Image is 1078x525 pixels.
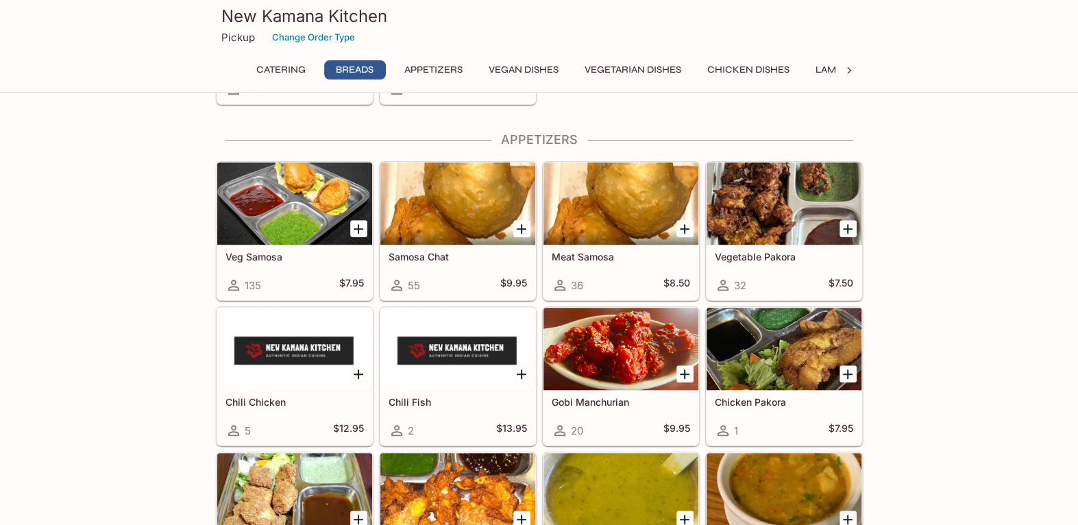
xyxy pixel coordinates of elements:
[676,220,694,237] button: Add Meat Samosa
[715,251,853,262] h5: Vegetable Pakora
[543,162,699,300] a: Meat Samosa36$8.50
[380,308,535,390] div: Chili Fish
[350,365,367,382] button: Add Chili Chicken
[663,277,690,293] h5: $8.50
[571,279,583,292] span: 36
[700,60,797,80] button: Chicken Dishes
[481,60,566,80] button: Vegan Dishes
[389,396,527,408] h5: Chili Fish
[734,279,746,292] span: 32
[829,277,853,293] h5: $7.50
[543,162,698,245] div: Meat Samosa
[500,277,527,293] h5: $9.95
[513,220,530,237] button: Add Samosa Chat
[217,162,373,300] a: Veg Samosa135$7.95
[829,422,853,439] h5: $7.95
[408,279,420,292] span: 55
[543,308,698,390] div: Gobi Manchurian
[389,251,527,262] h5: Samosa Chat
[577,60,689,80] button: Vegetarian Dishes
[706,162,862,300] a: Vegetable Pakora32$7.50
[380,307,536,445] a: Chili Fish2$13.95
[571,424,583,437] span: 20
[706,307,862,445] a: Chicken Pakora1$7.95
[217,308,372,390] div: Chili Chicken
[676,365,694,382] button: Add Gobi Manchurian
[513,365,530,382] button: Add Chili Fish
[380,162,536,300] a: Samosa Chat55$9.95
[707,308,861,390] div: Chicken Pakora
[266,27,361,48] button: Change Order Type
[245,424,251,437] span: 5
[333,422,364,439] h5: $12.95
[707,162,861,245] div: Vegetable Pakora
[543,307,699,445] a: Gobi Manchurian20$9.95
[225,251,364,262] h5: Veg Samosa
[552,251,690,262] h5: Meat Samosa
[715,396,853,408] h5: Chicken Pakora
[339,277,364,293] h5: $7.95
[408,424,414,437] span: 2
[663,422,690,439] h5: $9.95
[216,132,863,147] h4: Appetizers
[245,279,261,292] span: 135
[217,162,372,245] div: Veg Samosa
[496,422,527,439] h5: $13.95
[221,31,255,44] p: Pickup
[397,60,470,80] button: Appetizers
[217,307,373,445] a: Chili Chicken5$12.95
[552,396,690,408] h5: Gobi Manchurian
[840,220,857,237] button: Add Vegetable Pakora
[734,424,738,437] span: 1
[221,5,857,27] h3: New Kamana Kitchen
[808,60,886,80] button: Lamb Dishes
[324,60,386,80] button: Breads
[840,365,857,382] button: Add Chicken Pakora
[225,396,364,408] h5: Chili Chicken
[350,220,367,237] button: Add Veg Samosa
[380,162,535,245] div: Samosa Chat
[249,60,313,80] button: Catering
